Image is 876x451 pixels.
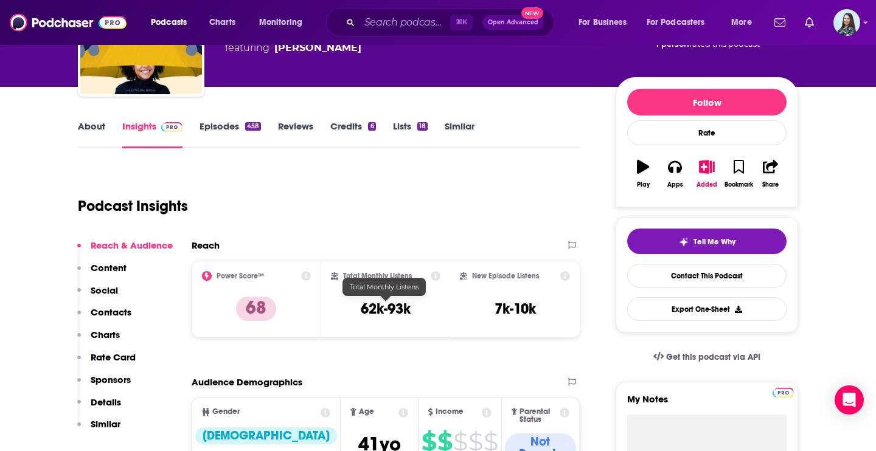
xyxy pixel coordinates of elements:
button: Sponsors [77,374,131,396]
div: [PERSON_NAME] [274,41,361,55]
p: Details [91,396,121,408]
span: Get this podcast via API [666,352,760,362]
h1: Podcast Insights [78,197,188,215]
div: 18 [417,122,428,131]
button: open menu [639,13,723,32]
label: My Notes [627,393,787,415]
button: open menu [570,13,642,32]
span: Charts [209,14,235,31]
button: tell me why sparkleTell Me Why [627,229,787,254]
a: Contact This Podcast [627,264,787,287]
p: Social [91,284,118,296]
span: New [521,7,543,19]
button: Follow [627,89,787,115]
button: open menu [142,13,203,32]
div: Added [697,181,717,188]
div: Bookmark [725,181,753,188]
span: Monitoring [259,14,302,31]
span: Income [436,408,464,416]
button: Export One-Sheet [627,297,787,321]
span: For Business [579,14,627,31]
button: open menu [723,13,767,32]
img: User Profile [833,9,860,36]
span: Total Monthly Listens [350,283,419,291]
button: Apps [659,152,690,196]
span: Podcasts [151,14,187,31]
p: Reach & Audience [91,239,173,251]
p: Content [91,262,127,274]
button: Rate Card [77,351,136,374]
p: Similar [91,418,120,430]
span: Logged in as brookefortierpr [833,9,860,36]
div: 458 [245,122,261,131]
div: Play [637,181,650,188]
h3: 62k-93k [361,300,411,318]
span: featuring [225,41,436,55]
input: Search podcasts, credits, & more... [360,13,450,32]
span: For Podcasters [647,14,705,31]
button: Charts [77,329,120,351]
button: Show profile menu [833,9,860,36]
a: InsightsPodchaser Pro [122,120,182,148]
p: 68 [236,297,276,321]
button: open menu [251,13,318,32]
button: Contacts [77,306,131,329]
a: Pro website [773,386,794,398]
button: Open AdvancedNew [482,15,544,30]
div: Open Intercom Messenger [835,385,864,415]
a: About [78,120,105,148]
span: More [731,14,752,31]
button: Share [755,152,787,196]
div: Share [762,181,779,188]
a: Get this podcast via API [644,342,770,372]
img: Podchaser Pro [161,122,182,132]
button: Details [77,396,121,419]
span: ⌘ K [450,15,473,30]
a: Similar [445,120,474,148]
span: Age [359,408,374,416]
div: Search podcasts, credits, & more... [338,9,566,36]
div: Apps [667,181,683,188]
a: Lists18 [393,120,428,148]
a: Credits6 [330,120,375,148]
p: Contacts [91,306,131,318]
button: Bookmark [723,152,754,196]
span: Gender [212,408,240,416]
a: Charts [201,13,243,32]
p: Charts [91,329,120,340]
a: Show notifications dropdown [800,12,819,33]
div: 6 [368,122,375,131]
h2: Reach [192,239,220,251]
a: Show notifications dropdown [770,12,790,33]
h3: 7k-10k [495,300,536,318]
img: tell me why sparkle [679,237,689,247]
img: Podchaser - Follow, Share and Rate Podcasts [10,11,127,34]
span: Open Advanced [488,19,538,26]
button: Added [691,152,723,196]
div: [DEMOGRAPHIC_DATA] [195,427,337,444]
button: Content [77,262,127,284]
span: Parental Status [520,408,557,424]
button: Social [77,284,118,307]
h2: New Episode Listens [472,272,539,280]
p: Sponsors [91,374,131,385]
button: Similar [77,418,120,441]
a: Reviews [278,120,313,148]
span: Tell Me Why [693,237,735,247]
div: Rate [627,120,787,145]
img: Podchaser Pro [773,388,794,398]
button: Play [627,152,659,196]
p: Rate Card [91,351,136,363]
h2: Power Score™ [217,272,264,280]
a: Episodes458 [200,120,261,148]
button: Reach & Audience [77,239,173,262]
h2: Audience Demographics [192,376,302,388]
h2: Total Monthly Listens [343,272,412,280]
